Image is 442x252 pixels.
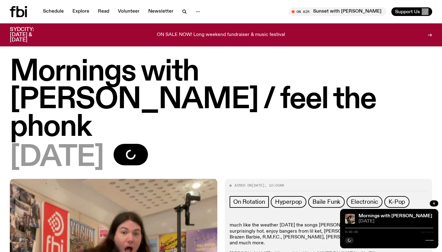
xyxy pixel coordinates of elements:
[233,199,265,205] span: On Rotation
[359,219,433,224] span: [DATE]
[347,196,382,208] a: Electronic
[114,7,143,16] a: Volunteer
[308,196,345,208] a: Baile Funk
[235,183,252,188] span: Aired on
[421,230,433,234] span: -:--:--
[145,7,177,16] a: Newsletter
[389,199,405,205] span: K-Pop
[39,7,68,16] a: Schedule
[230,196,269,208] a: On Rotation
[10,58,432,141] h1: Mornings with [PERSON_NAME] / feel the phonk
[384,196,409,208] a: K-Pop
[345,214,355,224] img: An action shot of Jim throwing their ass back in the fbi studio. Their ass looks perfectly shaped...
[271,196,306,208] a: Hyperpop
[230,222,427,246] p: much like the weather [DATE] the songs [PERSON_NAME]'s got for u this morning are surprisingly ho...
[94,7,113,16] a: Read
[252,183,265,188] span: [DATE]
[395,9,420,14] span: Support Us
[391,7,432,16] button: Support Us
[312,199,340,205] span: Baile Funk
[69,7,93,16] a: Explore
[275,199,302,205] span: Hyperpop
[351,199,378,205] span: Electronic
[289,7,386,16] button: On AirSunset with [PERSON_NAME]
[157,32,285,38] p: ON SALE NOW! Long weekend fundraiser & music festival
[265,183,284,188] span: , 10:00am
[10,144,104,171] span: [DATE]
[345,230,358,234] span: 0:00:00
[10,27,49,43] h3: SYDCITY: [DATE] & [DATE]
